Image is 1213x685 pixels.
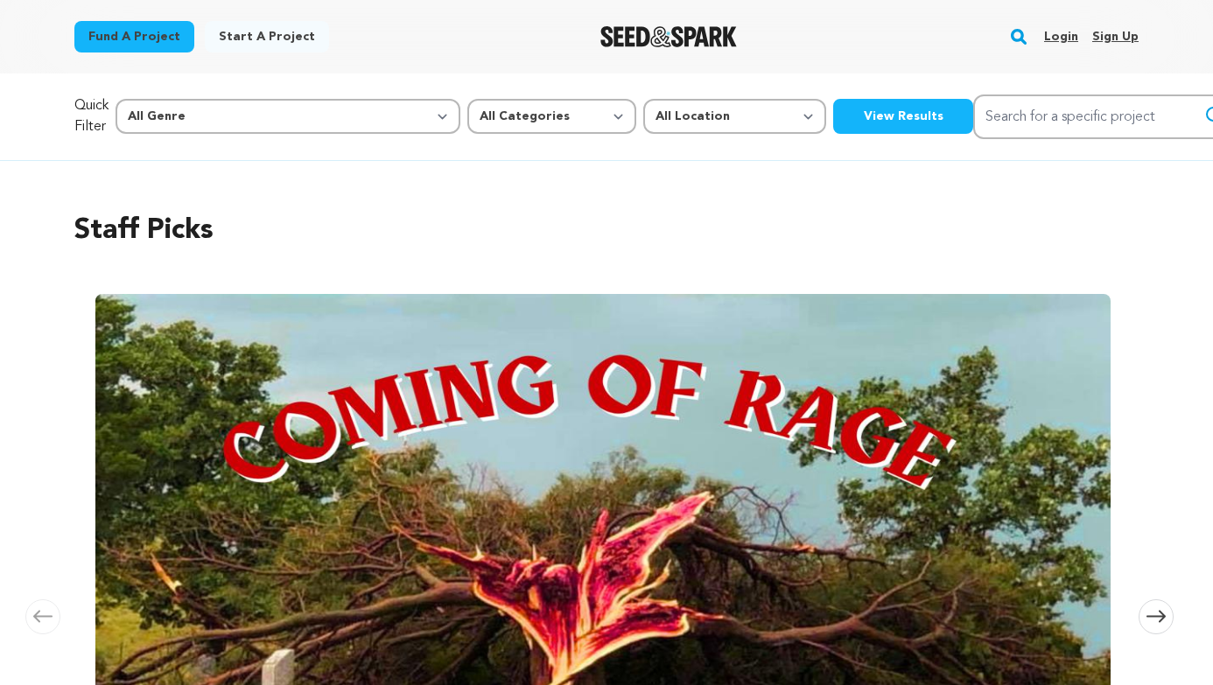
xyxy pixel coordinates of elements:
[74,210,1139,252] h2: Staff Picks
[74,95,109,137] p: Quick Filter
[600,26,738,47] img: Seed&Spark Logo Dark Mode
[1044,23,1078,51] a: Login
[833,99,973,134] button: View Results
[74,21,194,52] a: Fund a project
[205,21,329,52] a: Start a project
[1092,23,1139,51] a: Sign up
[600,26,738,47] a: Seed&Spark Homepage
